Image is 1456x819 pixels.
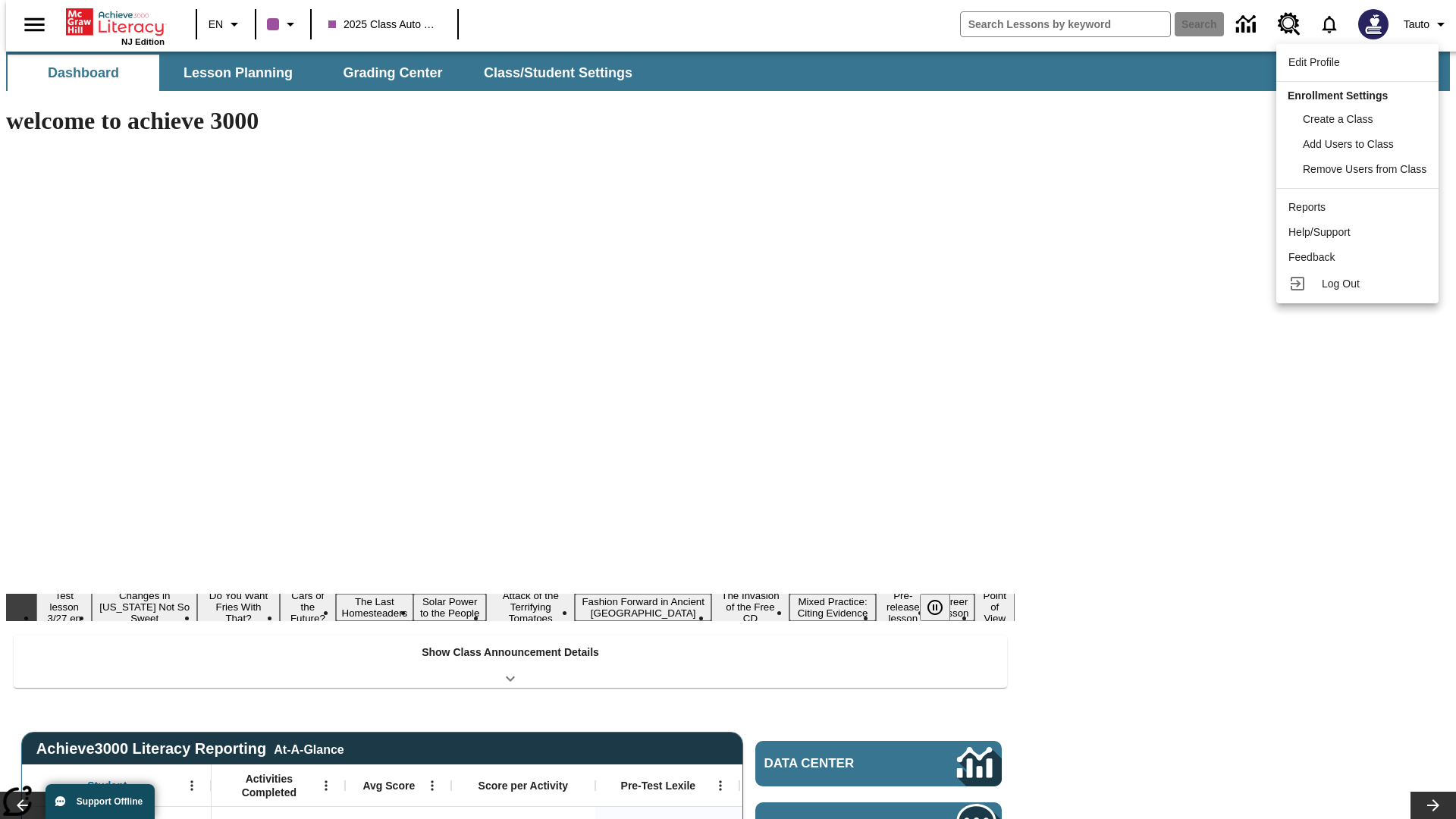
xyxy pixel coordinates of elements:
[1303,113,1373,125] span: Create a Class
[6,12,221,26] body: Maximum 600 characters Press Escape to exit toolbar Press Alt + F10 to reach toolbar
[1288,56,1340,68] span: Edit Profile
[1303,138,1394,150] span: Add Users to Class
[1303,163,1426,175] span: Remove Users from Class
[1288,201,1326,213] span: Reports
[1288,251,1335,263] span: Feedback
[1288,89,1388,102] span: Enrollment Settings
[1288,226,1351,238] span: Help/Support
[1322,278,1360,290] span: Log Out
